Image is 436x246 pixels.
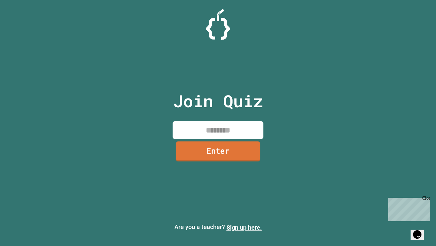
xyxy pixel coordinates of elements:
[2,2,42,38] div: Chat with us now!Close
[5,222,431,232] p: Are you a teacher?
[176,141,260,161] a: Enter
[206,9,230,40] img: Logo.svg
[173,88,263,114] p: Join Quiz
[411,222,430,240] iframe: chat widget
[226,224,262,231] a: Sign up here.
[386,195,430,221] iframe: chat widget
